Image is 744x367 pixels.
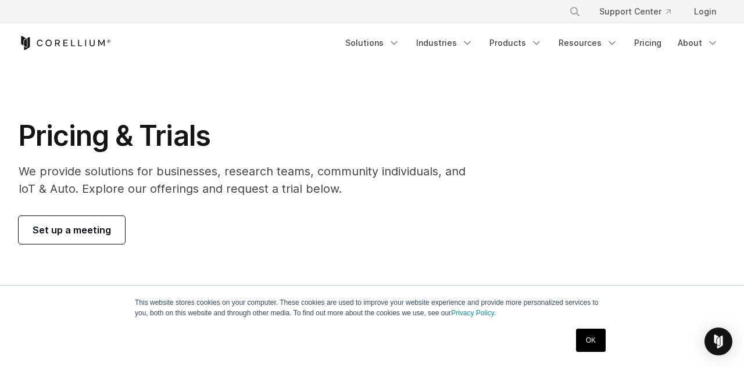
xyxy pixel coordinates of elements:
div: Open Intercom Messenger [704,328,732,355]
a: Set up a meeting [19,216,125,244]
a: Corellium Home [19,36,111,50]
h1: Pricing & Trials [19,118,482,153]
a: About [671,33,725,53]
a: Resources [552,33,625,53]
a: Support Center [590,1,680,22]
span: Set up a meeting [33,223,111,237]
a: Solutions [338,33,407,53]
button: Search [564,1,585,22]
a: Privacy Policy. [451,309,496,317]
p: We provide solutions for businesses, research teams, community individuals, and IoT & Auto. Explo... [19,163,482,197]
div: Navigation Menu [338,33,725,53]
a: Pricing [627,33,668,53]
a: Login [685,1,725,22]
a: Products [482,33,549,53]
p: This website stores cookies on your computer. These cookies are used to improve your website expe... [135,297,609,318]
a: OK [576,329,606,352]
div: Navigation Menu [555,1,725,22]
a: Industries [409,33,480,53]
